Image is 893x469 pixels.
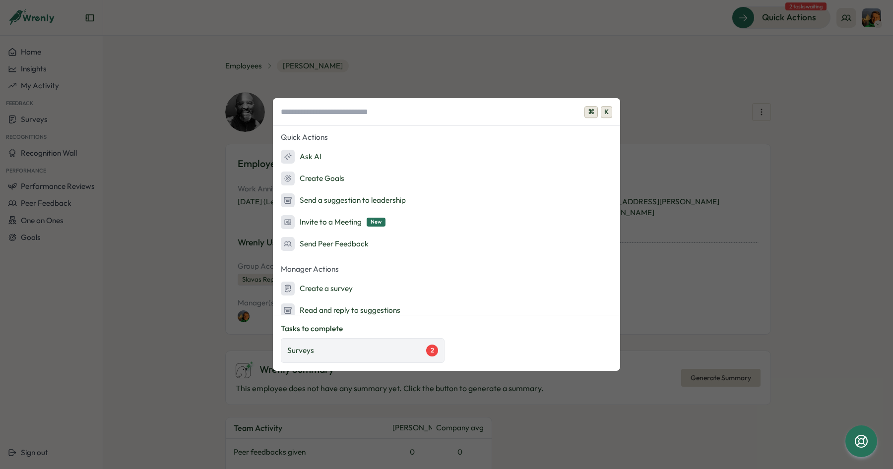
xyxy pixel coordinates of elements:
p: Quick Actions [273,130,620,145]
div: Read and reply to suggestions [281,303,400,317]
p: Surveys [287,345,314,356]
div: Send Peer Feedback [281,237,369,251]
div: Invite to a Meeting [281,215,385,229]
button: Create Goals [273,169,620,188]
div: Create a survey [281,282,353,295]
button: Read and reply to suggestions [273,300,620,320]
button: Ask AI [273,147,620,167]
div: Ask AI [281,150,321,164]
div: Create Goals [281,172,344,185]
span: K [601,106,612,118]
button: Send a suggestion to leadership [273,190,620,210]
div: Send a suggestion to leadership [281,193,406,207]
button: Create a survey [273,279,620,298]
p: Manager Actions [273,262,620,277]
button: Invite to a MeetingNew [273,212,620,232]
div: 2 [426,345,438,356]
button: Send Peer Feedback [273,234,620,254]
span: ⌘ [584,106,598,118]
p: Tasks to complete [281,323,612,334]
span: New [367,218,385,226]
